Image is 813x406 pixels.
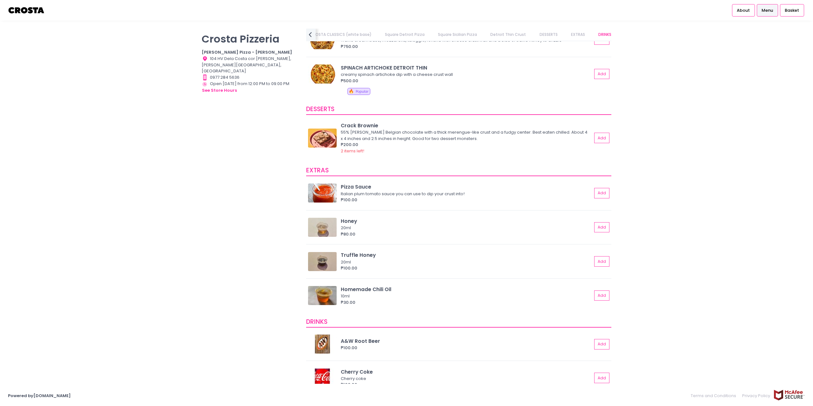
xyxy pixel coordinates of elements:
a: About [732,4,755,16]
div: ₱100.00 [341,197,592,203]
div: ₱500.00 [341,78,592,84]
button: Add [594,133,609,143]
div: Pizza Sauce [341,183,592,190]
div: 0977 284 5636 [202,74,298,81]
span: Menu [762,7,773,14]
div: ₱30.00 [341,299,592,306]
button: Add [594,339,609,349]
a: Terms and Conditions [691,389,739,402]
span: DRINKS [306,317,327,326]
p: Crosta Pizzeria [202,33,298,45]
button: Add [594,373,609,383]
img: Cherry Coke [308,369,337,388]
span: 🔥 [349,88,354,94]
img: Honey [308,218,337,237]
img: Truffle Honey [308,252,337,271]
a: DESSERTS [533,29,564,41]
span: EXTRAS [306,166,329,175]
div: SPINACH ARTICHOKE DETROIT THIN [341,64,592,71]
span: About [737,7,750,14]
div: 20ml [341,259,590,265]
button: see store hours [202,87,237,94]
a: Detroit Thin Crust [484,29,532,41]
a: DRINKS [592,29,618,41]
div: ₱100.00 [341,345,592,351]
button: Add [594,222,609,233]
button: Add [594,256,609,267]
a: EXTRAS [565,29,591,41]
div: Crack Brownie [341,122,592,129]
img: Homemade Chili Oil [308,286,337,305]
button: Add [594,188,609,198]
img: mcafee-secure [773,389,805,401]
div: ₱200.00 [341,142,592,148]
div: A&W Root Beer [341,337,592,345]
a: Square Detroit Pizza [379,29,431,41]
span: DESSERTS [306,105,334,113]
a: Square Sicilian Pizza [432,29,483,41]
div: creamy spinach artichoke dip with a cheese crust wall [341,71,590,78]
span: Popular [356,89,368,94]
div: ₱750.00 [341,43,592,50]
img: A&W Root Beer [308,335,337,354]
div: Cherry coke [341,376,590,382]
div: 55% [PERSON_NAME] Belgian chocolate with a thick merengue-like crust and a fudgy center. Best eat... [341,129,590,142]
a: Menu [757,4,778,16]
button: Add [594,69,609,79]
div: 104 HV Dela Costa cor [PERSON_NAME], [PERSON_NAME][GEOGRAPHIC_DATA], [GEOGRAPHIC_DATA] [202,56,298,74]
a: CROSTA CLASSICS (white base) [304,29,378,41]
div: ₱80.00 [341,231,592,237]
button: Add [594,290,609,301]
div: 20ml [341,225,590,231]
div: Italian plum tomato sauce you can use to dip your crust into! [341,191,590,197]
div: ₱100.00 [341,382,592,388]
div: Truffle Honey [341,251,592,259]
div: Homemade Chili Oil [341,286,592,293]
div: Open [DATE] from 12:00 PM to 09:00 PM [202,81,298,94]
div: Honey [341,217,592,225]
img: SPINACH ARTICHOKE DETROIT THIN [308,64,337,83]
div: ₱100.00 [341,265,592,271]
a: Powered by[DOMAIN_NAME] [8,393,71,399]
span: Basket [785,7,799,14]
span: 2 items left! [341,148,364,154]
img: logo [8,5,45,16]
img: Pizza Sauce [308,183,337,203]
div: 10ml [341,293,590,299]
b: [PERSON_NAME] Pizza - [PERSON_NAME] [202,49,292,55]
a: Privacy Policy [739,389,774,402]
img: Crack Brownie [308,129,337,148]
div: Cherry Coke [341,368,592,376]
